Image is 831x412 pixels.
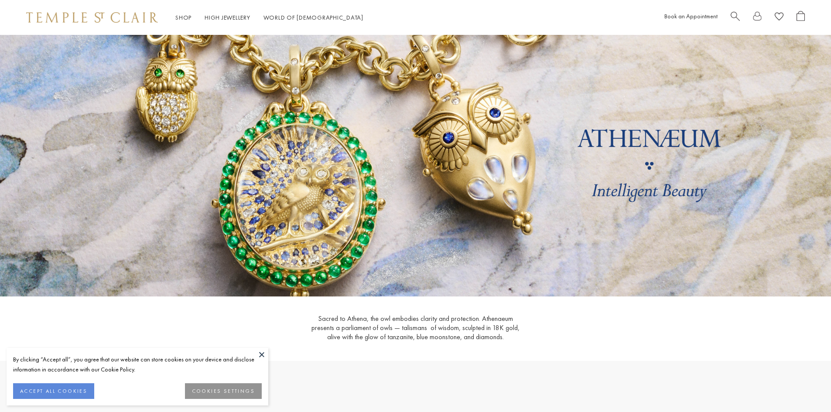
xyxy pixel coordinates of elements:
[175,12,363,23] nav: Main navigation
[664,12,718,20] a: Book an Appointment
[175,14,192,21] a: ShopShop
[307,314,525,341] p: Sacred to Athena, the owl embodies clarity and protection. Athenaeum presents a parliament of owl...
[775,11,783,24] a: View Wishlist
[797,11,805,24] a: Open Shopping Bag
[185,383,262,399] button: COOKIES SETTINGS
[26,12,158,23] img: Temple St. Clair
[13,354,262,375] div: By clicking “Accept all”, you agree that our website can store cookies on your device and disclos...
[731,11,740,24] a: Search
[263,14,363,21] a: World of [DEMOGRAPHIC_DATA]World of [DEMOGRAPHIC_DATA]
[13,383,94,399] button: ACCEPT ALL COOKIES
[205,14,250,21] a: High JewelleryHigh Jewellery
